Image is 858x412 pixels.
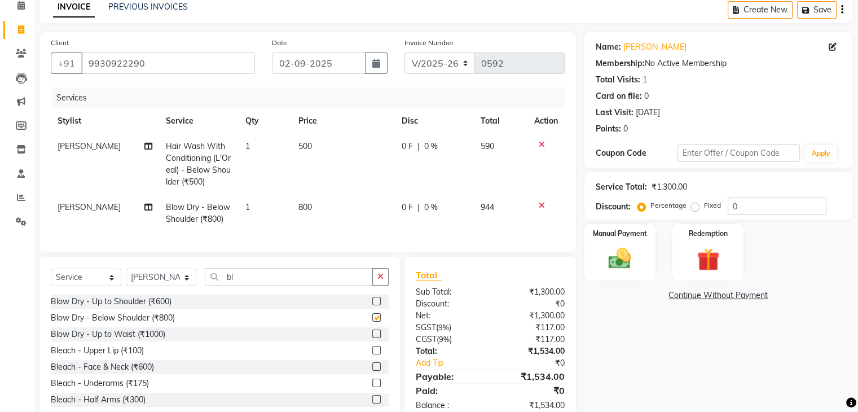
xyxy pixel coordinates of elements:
[596,147,677,159] div: Coupon Code
[596,58,645,69] div: Membership:
[51,328,165,340] div: Blow Dry - Up to Waist (₹1000)
[298,141,312,151] span: 500
[474,108,527,134] th: Total
[51,108,159,134] th: Stylist
[159,108,239,134] th: Service
[596,90,642,102] div: Card on file:
[650,200,687,211] label: Percentage
[490,345,573,357] div: ₹1,534.00
[490,286,573,298] div: ₹1,300.00
[166,141,231,187] span: Hair Wash With Conditioning (L'Oreal) - Below Shoulder (₹500)
[587,290,850,301] a: Continue Without Payment
[51,361,154,373] div: Bleach - Face & Neck (₹600)
[636,107,660,119] div: [DATE]
[596,181,647,193] div: Service Total:
[51,378,149,389] div: Bleach - Underarms (₹175)
[438,323,449,332] span: 9%
[596,74,640,86] div: Total Visits:
[292,108,395,134] th: Price
[804,145,837,162] button: Apply
[490,370,573,383] div: ₹1,534.00
[416,334,437,344] span: CGST
[416,269,442,281] span: Total
[652,181,687,193] div: ₹1,300.00
[407,286,490,298] div: Sub Total:
[704,200,721,211] label: Fixed
[481,141,494,151] span: 590
[797,1,837,19] button: Save
[416,322,436,332] span: SGST
[407,310,490,322] div: Net:
[644,90,649,102] div: 0
[407,370,490,383] div: Payable:
[596,201,631,213] div: Discount:
[407,357,504,369] a: Add Tip
[58,141,121,151] span: [PERSON_NAME]
[108,2,188,12] a: PREVIOUS INVOICES
[601,246,638,271] img: _cash.svg
[407,334,490,345] div: ( )
[407,345,490,357] div: Total:
[239,108,292,134] th: Qty
[205,268,373,286] input: Search or Scan
[490,384,573,397] div: ₹0
[407,298,490,310] div: Discount:
[728,1,793,19] button: Create New
[51,312,175,324] div: Blow Dry - Below Shoulder (₹800)
[81,52,255,74] input: Search by Name/Mobile/Email/Code
[51,38,69,48] label: Client
[424,201,438,213] span: 0 %
[424,141,438,152] span: 0 %
[245,202,250,212] span: 1
[417,201,420,213] span: |
[407,400,490,411] div: Balance :
[51,52,82,74] button: +91
[417,141,420,152] span: |
[407,322,490,334] div: ( )
[596,58,841,69] div: No Active Membership
[245,141,250,151] span: 1
[166,202,230,224] span: Blow Dry - Below Shoulder (₹800)
[677,144,800,162] input: Enter Offer / Coupon Code
[272,38,287,48] label: Date
[596,123,621,135] div: Points:
[596,41,621,53] div: Name:
[51,394,146,406] div: Bleach - Half Arms (₹300)
[51,345,144,357] div: Bleach - Upper Lip (₹100)
[407,384,490,397] div: Paid:
[593,229,647,239] label: Manual Payment
[596,107,633,119] div: Last Visit:
[623,123,628,135] div: 0
[527,108,565,134] th: Action
[504,357,573,369] div: ₹0
[623,41,687,53] a: [PERSON_NAME]
[52,87,573,108] div: Services
[490,334,573,345] div: ₹117.00
[51,296,171,308] div: Blow Dry - Up to Shoulder (₹600)
[643,74,647,86] div: 1
[689,229,728,239] label: Redemption
[490,400,573,411] div: ₹1,534.00
[481,202,494,212] span: 944
[404,38,454,48] label: Invoice Number
[490,322,573,334] div: ₹117.00
[490,310,573,322] div: ₹1,300.00
[298,202,312,212] span: 800
[439,335,450,344] span: 9%
[402,141,413,152] span: 0 F
[395,108,474,134] th: Disc
[58,202,121,212] span: [PERSON_NAME]
[402,201,413,213] span: 0 F
[490,298,573,310] div: ₹0
[690,246,727,274] img: _gift.svg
